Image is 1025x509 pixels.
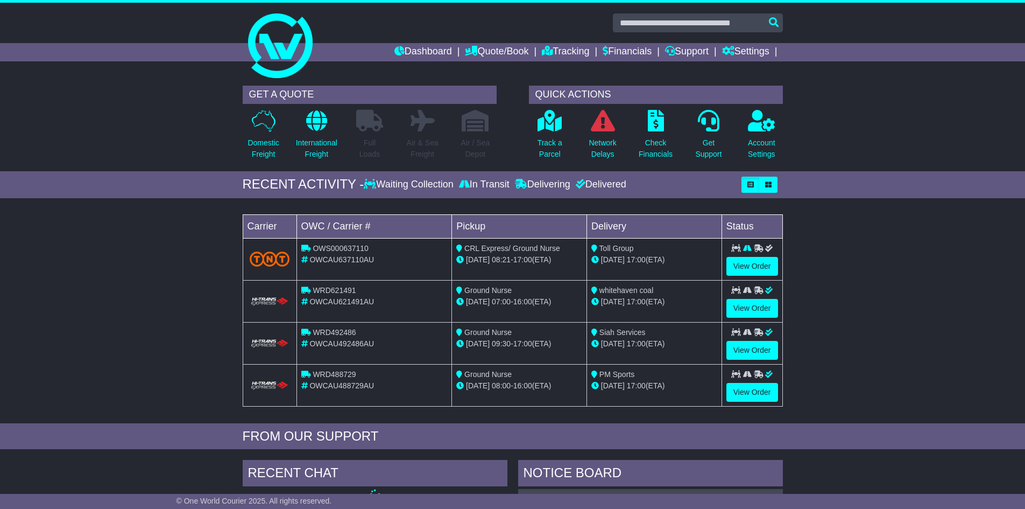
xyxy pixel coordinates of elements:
[627,297,646,306] span: 17:00
[726,299,778,318] a: View Order
[466,339,490,348] span: [DATE]
[599,328,646,337] span: Siah Services
[638,109,673,166] a: CheckFinancials
[722,214,782,238] td: Status
[748,137,775,160] p: Account Settings
[665,43,709,61] a: Support
[601,381,625,390] span: [DATE]
[466,297,490,306] span: [DATE]
[464,370,512,379] span: Ground Nurse
[513,297,532,306] span: 16:00
[296,137,337,160] p: International Freight
[492,381,511,390] span: 08:00
[588,109,617,166] a: NetworkDelays
[176,497,332,505] span: © One World Courier 2025. All rights reserved.
[243,429,783,444] div: FROM OUR SUPPORT
[243,177,364,192] div: RECENT ACTIVITY -
[464,328,512,337] span: Ground Nurse
[313,286,356,295] span: WRD621491
[601,255,625,264] span: [DATE]
[627,381,646,390] span: 17:00
[456,380,582,392] div: - (ETA)
[466,255,490,264] span: [DATE]
[513,339,532,348] span: 17:00
[529,86,783,104] div: QUICK ACTIONS
[465,43,528,61] a: Quote/Book
[603,43,652,61] a: Financials
[456,179,512,191] div: In Transit
[250,381,290,391] img: HiTrans.png
[394,43,452,61] a: Dashboard
[243,86,497,104] div: GET A QUOTE
[586,214,722,238] td: Delivery
[452,214,587,238] td: Pickup
[461,137,490,160] p: Air / Sea Depot
[695,137,722,160] p: Get Support
[313,244,369,253] span: OWS000637110
[407,137,439,160] p: Air & Sea Freight
[243,214,296,238] td: Carrier
[313,328,356,337] span: WRD492486
[591,380,717,392] div: (ETA)
[601,297,625,306] span: [DATE]
[537,109,563,166] a: Track aParcel
[589,137,616,160] p: Network Delays
[309,297,374,306] span: OWCAU621491AU
[599,370,634,379] span: PM Sports
[309,339,374,348] span: OWCAU492486AU
[591,254,717,266] div: (ETA)
[492,255,511,264] span: 08:21
[466,381,490,390] span: [DATE]
[492,339,511,348] span: 09:30
[518,460,783,489] div: NOTICE BOARD
[538,137,562,160] p: Track a Parcel
[591,296,717,308] div: (ETA)
[250,252,290,266] img: TNT_Domestic.png
[464,286,512,295] span: Ground Nurse
[250,297,290,307] img: HiTrans.png
[296,214,452,238] td: OWC / Carrier #
[722,43,769,61] a: Settings
[599,286,653,295] span: whitehaven coal
[456,296,582,308] div: - (ETA)
[464,244,560,253] span: CRL Express/ Ground Nurse
[573,179,626,191] div: Delivered
[695,109,722,166] a: GetSupport
[243,460,507,489] div: RECENT CHAT
[309,381,374,390] span: OWCAU488729AU
[456,254,582,266] div: - (ETA)
[313,370,356,379] span: WRD488729
[492,297,511,306] span: 07:00
[247,109,279,166] a: DomesticFreight
[309,255,374,264] span: OWCAU637110AU
[591,338,717,350] div: (ETA)
[542,43,589,61] a: Tracking
[513,255,532,264] span: 17:00
[456,338,582,350] div: - (ETA)
[601,339,625,348] span: [DATE]
[250,339,290,349] img: HiTrans.png
[726,257,778,276] a: View Order
[726,341,778,360] a: View Order
[599,244,634,253] span: Toll Group
[513,381,532,390] span: 16:00
[512,179,573,191] div: Delivering
[639,137,673,160] p: Check Financials
[295,109,338,166] a: InternationalFreight
[627,255,646,264] span: 17:00
[248,137,279,160] p: Domestic Freight
[747,109,776,166] a: AccountSettings
[726,383,778,402] a: View Order
[627,339,646,348] span: 17:00
[356,137,383,160] p: Full Loads
[364,179,456,191] div: Waiting Collection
